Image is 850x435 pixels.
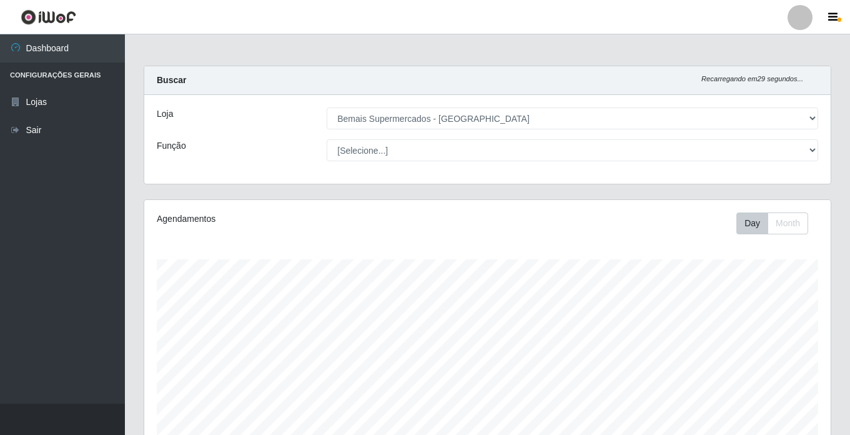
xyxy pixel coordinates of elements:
[157,107,173,121] label: Loja
[157,75,186,85] strong: Buscar
[701,75,803,82] i: Recarregando em 29 segundos...
[157,212,422,226] div: Agendamentos
[736,212,768,234] button: Day
[736,212,808,234] div: First group
[768,212,808,234] button: Month
[736,212,818,234] div: Toolbar with button groups
[157,139,186,152] label: Função
[21,9,76,25] img: CoreUI Logo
